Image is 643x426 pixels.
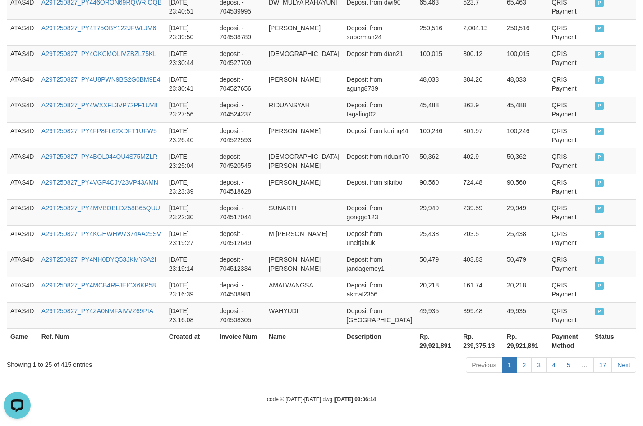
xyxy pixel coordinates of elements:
td: SUNARTI [265,199,343,225]
td: QRIS Payment [548,122,591,148]
td: [PERSON_NAME] [265,122,343,148]
td: 45,488 [416,97,459,122]
td: [DATE] 23:16:08 [165,302,216,328]
td: ATAS4D [7,302,38,328]
td: [PERSON_NAME] [265,174,343,199]
td: deposit - 704527709 [216,45,265,71]
td: 49,935 [416,302,459,328]
span: PAID [595,25,604,32]
span: PAID [595,51,604,58]
a: A29T250827_PY4MCB4RFJEICX6KP58 [41,282,156,289]
th: Rp. 29,921,891 [416,328,459,354]
td: Deposit from akmal2356 [343,277,416,302]
span: PAID [595,282,604,290]
td: 25,438 [416,225,459,251]
th: Payment Method [548,328,591,354]
a: 4 [546,357,561,373]
td: Deposit from agung8789 [343,71,416,97]
td: [DEMOGRAPHIC_DATA] [265,45,343,71]
td: 203.5 [459,225,503,251]
a: A29T250827_PY4ZA0NMFAIVVZ69PIA [41,307,153,315]
td: Deposit from tagaling02 [343,97,416,122]
td: Deposit from kuring44 [343,122,416,148]
td: 100,015 [416,45,459,71]
th: Created at [165,328,216,354]
td: AMALWANGSA [265,277,343,302]
th: Invoice Num [216,328,265,354]
td: QRIS Payment [548,71,591,97]
th: Status [591,328,636,354]
a: A29T250827_PY4NH0DYQ53JKMY3A2I [41,256,156,263]
td: deposit - 704524237 [216,97,265,122]
td: QRIS Payment [548,19,591,45]
td: QRIS Payment [548,199,591,225]
td: 2,004.13 [459,19,503,45]
td: Deposit from gonggo123 [343,199,416,225]
td: QRIS Payment [548,148,591,174]
a: A29T250827_PY4GKCMOLIVZBZL75KL [41,50,156,57]
td: ATAS4D [7,277,38,302]
a: 3 [531,357,547,373]
td: [DEMOGRAPHIC_DATA][PERSON_NAME] [265,148,343,174]
td: ATAS4D [7,122,38,148]
a: A29T250827_PY4VGP4CJV23VP43AMN [41,179,158,186]
td: deposit - 704508981 [216,277,265,302]
td: Deposit from riduan70 [343,148,416,174]
td: M [PERSON_NAME] [265,225,343,251]
td: deposit - 704517044 [216,199,265,225]
td: ATAS4D [7,71,38,97]
td: [PERSON_NAME] [265,19,343,45]
td: 800.12 [459,45,503,71]
span: PAID [595,256,604,264]
td: [DATE] 23:23:39 [165,174,216,199]
th: Ref. Num [38,328,165,354]
td: [DATE] 23:19:14 [165,251,216,277]
span: PAID [595,76,604,84]
span: PAID [595,308,604,315]
a: A29T250827_PY4T75OBY122JFWLJM6 [41,24,156,32]
td: 20,218 [416,277,459,302]
td: 90,560 [416,174,459,199]
th: Rp. 239,375.13 [459,328,503,354]
td: 50,362 [503,148,548,174]
a: 1 [502,357,517,373]
td: 100,246 [416,122,459,148]
td: QRIS Payment [548,277,591,302]
td: [DATE] 23:26:40 [165,122,216,148]
th: Description [343,328,416,354]
td: QRIS Payment [548,97,591,122]
td: Deposit from [GEOGRAPHIC_DATA] [343,302,416,328]
td: 50,479 [416,251,459,277]
td: 48,033 [503,71,548,97]
span: PAID [595,102,604,110]
td: 20,218 [503,277,548,302]
td: Deposit from uncitjabuk [343,225,416,251]
td: 49,935 [503,302,548,328]
td: 363.9 [459,97,503,122]
td: 25,438 [503,225,548,251]
span: PAID [595,179,604,187]
td: [DATE] 23:22:30 [165,199,216,225]
strong: [DATE] 03:06:14 [335,396,376,403]
td: Deposit from dian21 [343,45,416,71]
td: QRIS Payment [548,302,591,328]
td: 239.59 [459,199,503,225]
a: 17 [593,357,612,373]
td: Deposit from sikribo [343,174,416,199]
td: 29,949 [416,199,459,225]
span: PAID [595,128,604,135]
th: Game [7,328,38,354]
td: 100,015 [503,45,548,71]
td: 801.97 [459,122,503,148]
td: ATAS4D [7,19,38,45]
td: 45,488 [503,97,548,122]
td: 161.74 [459,277,503,302]
span: PAID [595,205,604,213]
td: QRIS Payment [548,225,591,251]
td: [PERSON_NAME] [PERSON_NAME] [265,251,343,277]
th: Name [265,328,343,354]
td: 403.83 [459,251,503,277]
td: 384.26 [459,71,503,97]
td: 50,362 [416,148,459,174]
a: A29T250827_PY4FP8FL62XDFT1UFW5 [41,127,157,134]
